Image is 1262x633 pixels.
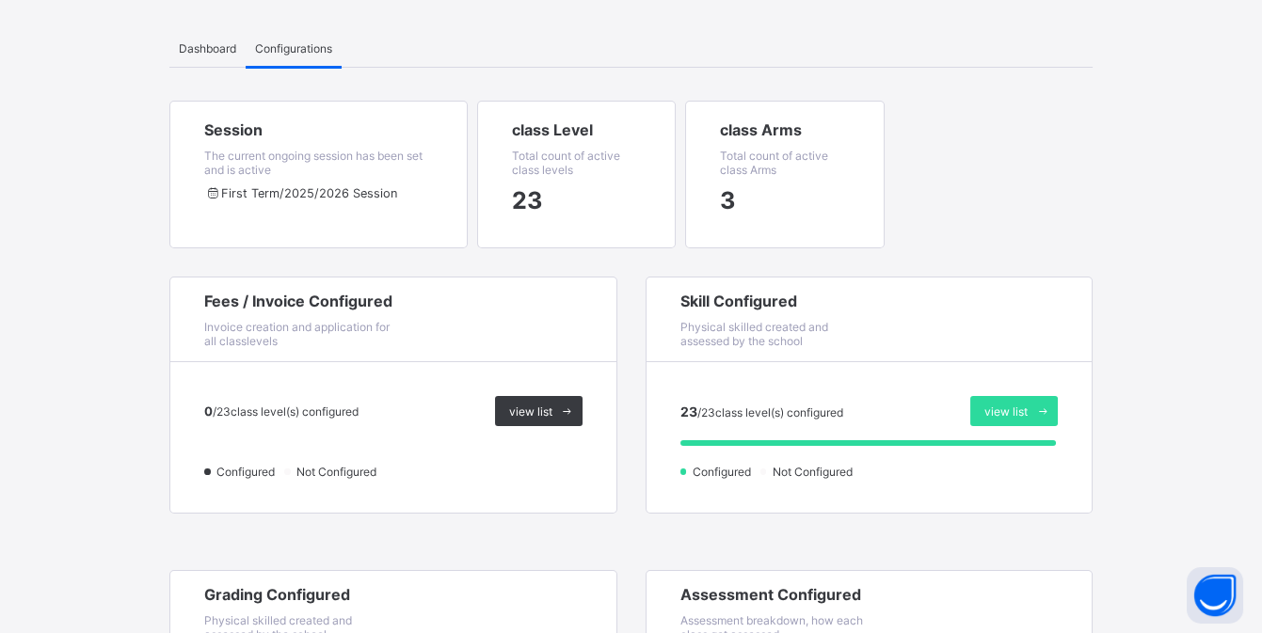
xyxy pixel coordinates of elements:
span: session/term information [512,186,542,214]
span: Total count of active class Arms [720,149,828,177]
button: Open asap [1187,567,1243,624]
span: Dashboard [179,41,236,55]
span: Grading Configured [204,585,393,604]
span: Physical skilled created and assessed by the school [680,320,828,348]
span: view list [509,404,552,419]
span: Assessment Configured [680,585,870,604]
span: class Arms [720,120,849,139]
span: session/term information [204,186,397,200]
span: class Level [512,120,641,139]
span: Not Configured [771,465,858,479]
span: Configured [215,465,280,479]
span: session/term information [720,186,735,214]
span: 23 [680,404,697,419]
span: / 23 class level(s) configured [213,404,359,419]
span: Skill Configured [680,292,870,310]
span: Invoice creation and application for all classlevels [204,320,390,348]
span: Not Configured [295,465,382,479]
span: 0 [204,404,213,419]
span: Configured [691,465,757,479]
span: The current ongoing session has been set and is active [204,149,423,177]
span: Configurations [255,41,332,55]
span: Session [204,120,433,139]
span: / 23 class level(s) configured [697,405,843,419]
span: Fees / Invoice Configured [204,292,393,310]
span: Total count of active class levels [512,149,620,177]
span: view list [984,404,1028,419]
